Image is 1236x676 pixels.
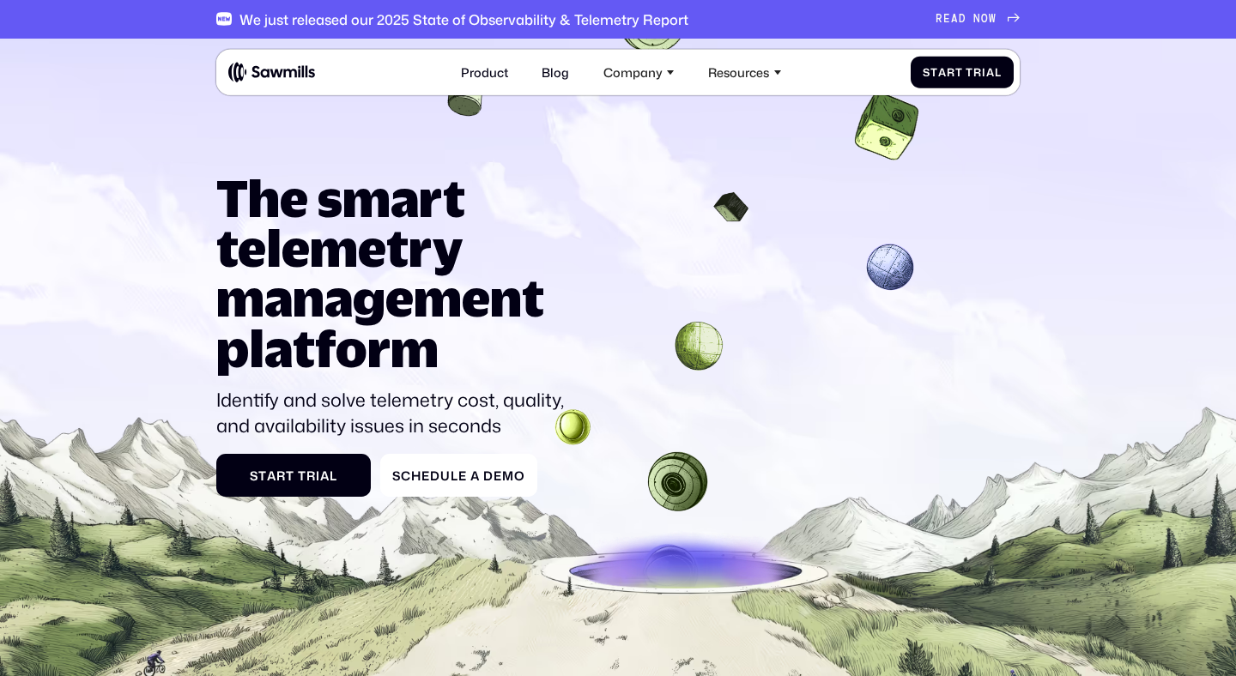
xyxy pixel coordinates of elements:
span: l [995,65,1002,78]
div: Company [603,64,663,79]
div: We just released our 2025 State of Observability & Telemetry Report [239,11,688,27]
span: o [514,468,525,483]
span: T [298,468,306,483]
h1: The smart telemetry management platform [216,173,575,373]
span: t [286,468,294,483]
span: a [938,65,947,78]
span: r [947,65,955,78]
div: Resources [708,64,769,79]
a: Blog [532,55,579,88]
span: r [276,468,286,483]
a: READNOW [936,13,1020,26]
span: h [411,468,421,483]
span: i [982,65,986,78]
span: r [306,468,316,483]
span: A [951,13,959,26]
p: Identify and solve telemetry cost, quality, and availability issues in seconds [216,387,575,438]
span: W [989,13,997,26]
span: R [936,13,943,26]
span: u [440,468,451,483]
span: e [421,468,430,483]
span: e [458,468,467,483]
span: D [959,13,966,26]
a: Product [451,55,518,88]
a: StartTrial [911,56,1014,88]
a: ScheduleaDemo [380,454,537,497]
span: l [330,468,337,483]
span: t [930,65,938,78]
span: l [451,468,458,483]
span: t [258,468,267,483]
span: i [316,468,320,483]
span: a [986,65,995,78]
span: S [392,468,401,483]
span: r [973,65,982,78]
span: S [923,65,930,78]
span: a [320,468,330,483]
span: N [973,13,981,26]
span: a [470,468,480,483]
span: m [502,468,514,483]
span: O [981,13,989,26]
a: StartTrial [216,454,371,497]
span: t [955,65,963,78]
span: e [494,468,502,483]
span: d [430,468,440,483]
span: T [966,65,973,78]
span: c [401,468,411,483]
span: E [943,13,951,26]
span: D [483,468,494,483]
div: Resources [700,55,791,88]
span: S [250,468,258,483]
span: a [267,468,276,483]
div: Company [594,55,684,88]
